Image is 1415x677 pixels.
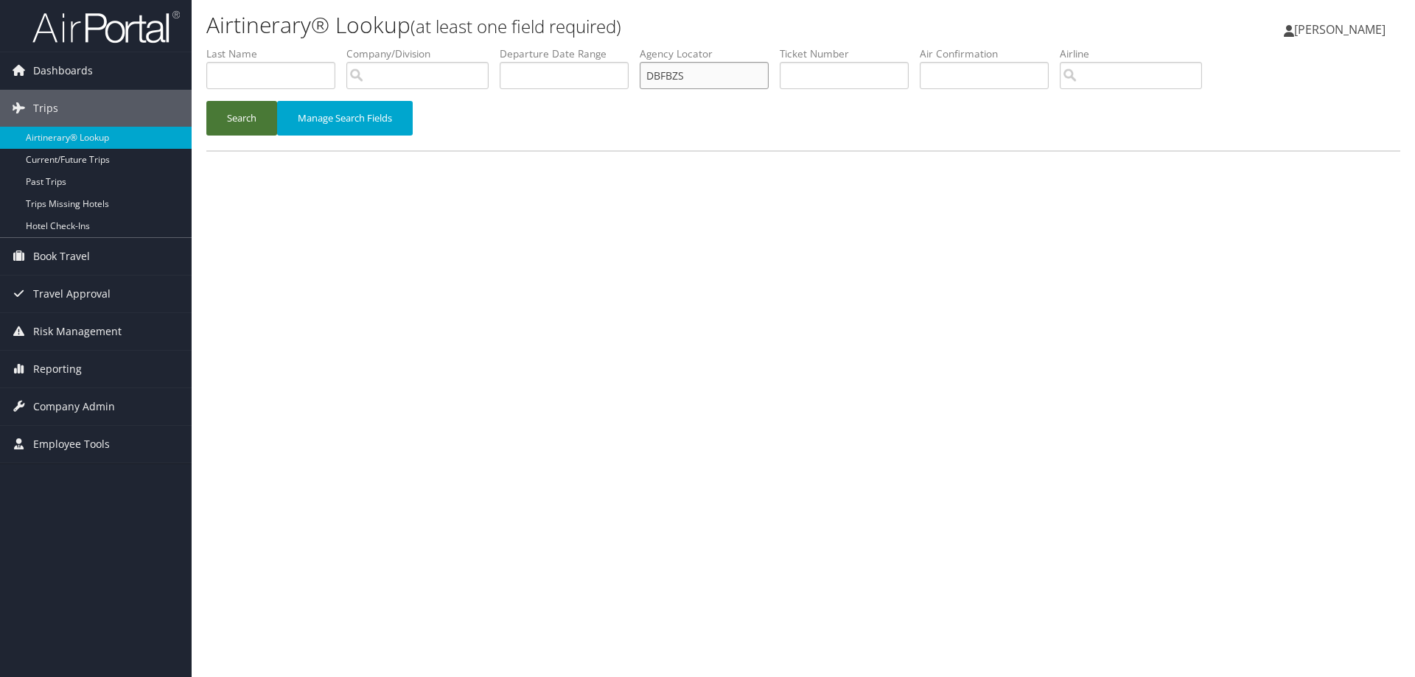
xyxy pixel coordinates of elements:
span: Dashboards [33,52,93,89]
span: Travel Approval [33,276,111,312]
span: Reporting [33,351,82,387]
span: Risk Management [33,313,122,350]
small: (at least one field required) [410,14,621,38]
label: Ticket Number [780,46,920,61]
button: Search [206,101,277,136]
a: [PERSON_NAME] [1284,7,1400,52]
img: airportal-logo.png [32,10,180,44]
span: Employee Tools [33,426,110,463]
label: Airline [1060,46,1213,61]
label: Agency Locator [640,46,780,61]
span: Company Admin [33,388,115,425]
label: Company/Division [346,46,500,61]
button: Manage Search Fields [277,101,413,136]
label: Last Name [206,46,346,61]
span: [PERSON_NAME] [1294,21,1386,38]
label: Air Confirmation [920,46,1060,61]
span: Book Travel [33,238,90,275]
label: Departure Date Range [500,46,640,61]
h1: Airtinerary® Lookup [206,10,1002,41]
span: Trips [33,90,58,127]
